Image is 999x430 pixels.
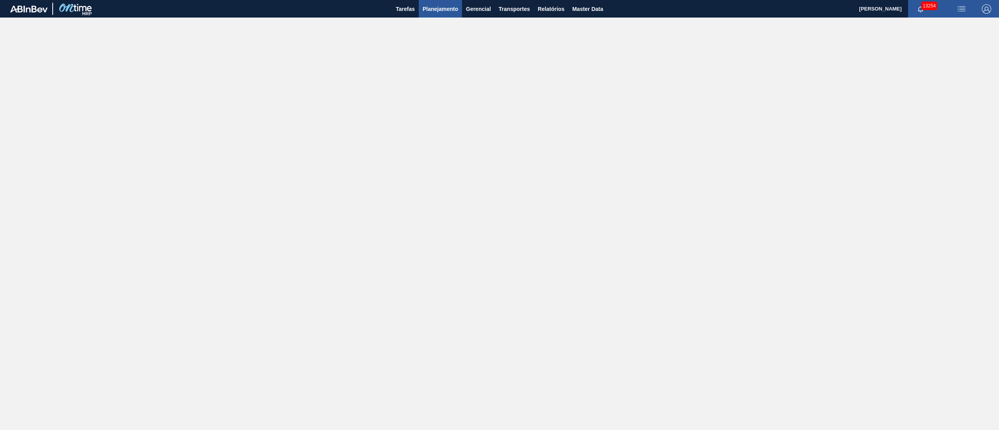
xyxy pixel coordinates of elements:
[572,4,603,14] span: Master Data
[538,4,564,14] span: Relatórios
[499,4,530,14] span: Transportes
[982,4,991,14] img: Logout
[921,2,937,10] span: 13254
[466,4,491,14] span: Gerencial
[423,4,458,14] span: Planejamento
[908,4,933,14] button: Notificações
[10,5,48,12] img: TNhmsLtSVTkK8tSr43FrP2fwEKptu5GPRR3wAAAABJRU5ErkJggg==
[396,4,415,14] span: Tarefas
[957,4,966,14] img: userActions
